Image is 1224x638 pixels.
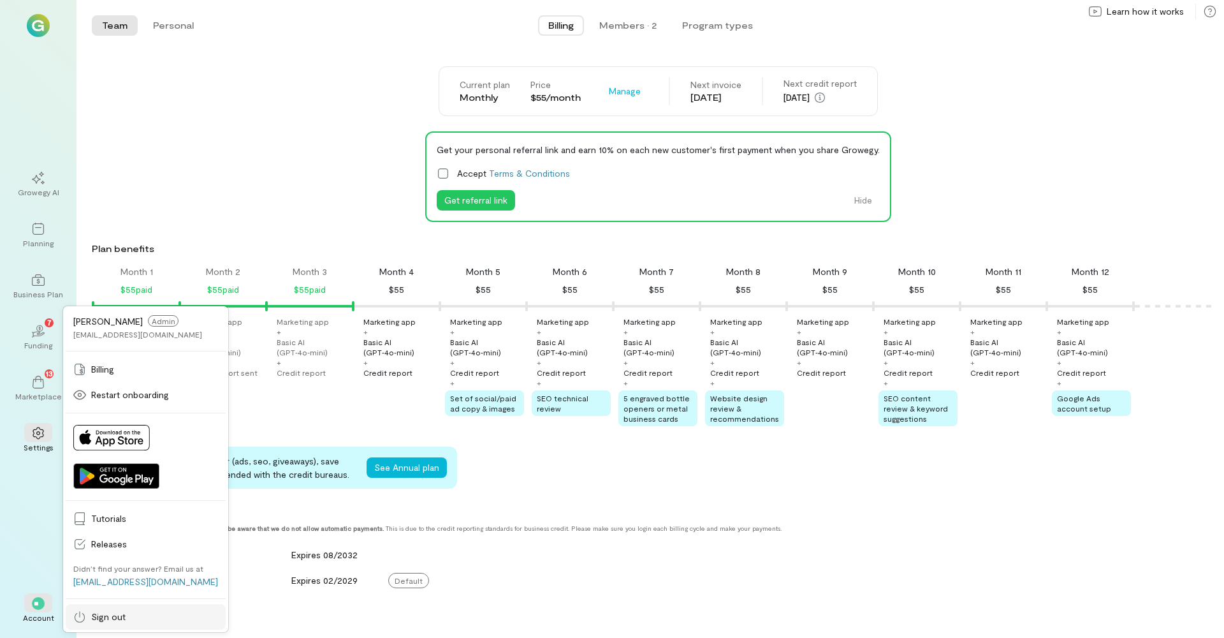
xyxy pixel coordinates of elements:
div: $55 [1082,282,1098,297]
button: Manage [601,81,648,101]
div: + [363,357,368,367]
div: Month 12 [1072,265,1109,278]
div: + [970,357,975,367]
span: Billing [548,19,574,32]
span: Sign out [91,611,218,623]
div: + [537,327,541,337]
div: Marketplace [15,391,62,401]
div: Marketing app [450,316,502,327]
div: $55 [649,282,664,297]
a: Sign out [66,604,226,630]
div: $55 [822,282,838,297]
div: + [710,327,715,337]
div: Marketing app [623,316,676,327]
div: $55 [389,282,404,297]
div: Account [23,612,54,623]
span: 13 [46,367,53,379]
div: + [450,327,455,337]
div: Monthly [460,91,510,104]
a: Business Plan [15,263,61,309]
img: Download on App Store [73,425,150,450]
div: Month 9 [813,265,847,278]
button: Get referral link [437,190,515,211]
span: Tutorials [91,512,218,525]
div: This is due to the credit reporting standards for business credit. Please make sure you login eac... [92,524,1105,532]
div: Basic AI (GPT‑4o‑mini) [1057,337,1131,357]
div: + [710,357,715,367]
div: $55 paid [120,282,152,297]
div: Price [530,78,581,91]
div: Month 8 [726,265,761,278]
div: Marketing app [970,316,1023,327]
div: Marketing app [277,316,329,327]
div: Marketing app [710,316,762,327]
a: Restart onboarding [66,382,226,408]
div: Month 2 [206,265,240,278]
div: Credit report [277,367,326,378]
a: Planning [15,212,61,258]
button: Personal [143,15,204,36]
div: Marketing app [884,316,936,327]
div: + [1057,378,1061,388]
div: Basic AI (GPT‑4o‑mini) [884,337,958,357]
span: 5 engraved bottle openers or metal business cards [623,394,690,423]
div: $55/month [530,91,581,104]
div: Basic AI (GPT‑4o‑mini) [623,337,697,357]
a: Tutorials [66,506,226,531]
a: Releases [66,531,226,557]
div: + [884,357,888,367]
a: Growegy AI [15,161,61,207]
div: Business Plan [13,289,63,299]
div: + [1057,327,1061,337]
div: + [537,357,541,367]
div: Basic AI (GPT‑4o‑mini) [797,337,871,357]
div: $55 [562,282,578,297]
a: Settings [15,417,61,463]
span: Billing [91,363,218,376]
button: Program types [672,15,763,36]
span: Expires 08/2032 [291,549,358,560]
a: Funding [15,315,61,360]
button: See Annual plan [367,457,447,478]
button: Billing [538,15,584,36]
div: Basic AI (GPT‑4o‑mini) [450,337,524,357]
div: Plan benefits [92,242,1219,255]
div: $55 paid [294,282,326,297]
div: Marketing app [797,316,849,327]
span: Admin [148,315,178,327]
div: + [884,327,888,337]
div: + [277,327,281,337]
div: Next credit report [783,77,857,90]
div: Month 1 [120,265,153,278]
div: Credit report [363,367,412,378]
div: Credit report [623,367,673,378]
div: Credit report [970,367,1019,378]
div: Next invoice [690,78,741,91]
div: Credit report [710,367,759,378]
div: $55 paid [207,282,239,297]
a: [EMAIL_ADDRESS][DOMAIN_NAME] [73,576,218,587]
div: Month 11 [986,265,1021,278]
button: Hide [847,190,880,211]
span: 7 [47,316,52,328]
span: Releases [91,538,218,551]
div: + [450,357,455,367]
button: Team [92,15,138,36]
div: Month 5 [466,265,500,278]
a: Marketplace [15,366,61,412]
span: Manage [609,85,641,98]
div: Month 3 [293,265,327,278]
div: Credit report [884,367,933,378]
div: + [970,327,975,337]
div: Didn’t find your answer? Email us at [73,563,203,574]
div: Basic AI (GPT‑4o‑mini) [710,337,784,357]
span: Expires 02/2029 [291,575,358,586]
div: + [1057,357,1061,367]
span: Set of social/paid ad copy & images [450,394,516,413]
span: Default [388,573,429,588]
div: Marketing app [363,316,416,327]
div: + [363,327,368,337]
div: + [450,378,455,388]
div: Settings [24,442,54,452]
